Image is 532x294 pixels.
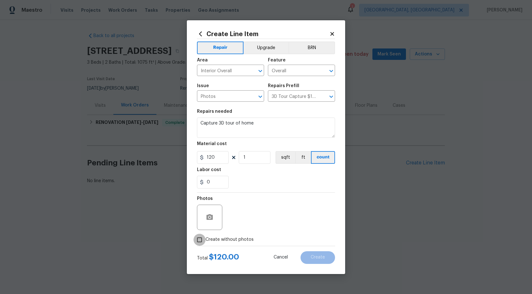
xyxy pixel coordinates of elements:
textarea: Capture 3D tour of home [197,118,335,138]
button: Open [256,92,265,101]
button: Upgrade [244,42,289,54]
h5: Repairs needed [197,109,232,114]
button: Open [327,67,336,75]
button: sqft [275,151,295,164]
h5: Photos [197,196,213,201]
button: Create [301,251,335,264]
button: Repair [197,42,244,54]
button: Open [256,67,265,75]
h5: Material cost [197,142,227,146]
h5: Area [197,58,208,62]
h5: Repairs Prefill [268,84,299,88]
span: $ 120.00 [209,253,239,261]
button: Cancel [263,251,298,264]
h2: Create Line Item [197,30,329,37]
button: Open [327,92,336,101]
div: Total [197,254,239,261]
span: Cancel [274,255,288,260]
h5: Issue [197,84,209,88]
button: BRN [288,42,335,54]
h5: Labor cost [197,168,221,172]
button: count [311,151,335,164]
button: ft [295,151,311,164]
h5: Feature [268,58,286,62]
span: Create without photos [206,236,254,243]
span: Create [311,255,325,260]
